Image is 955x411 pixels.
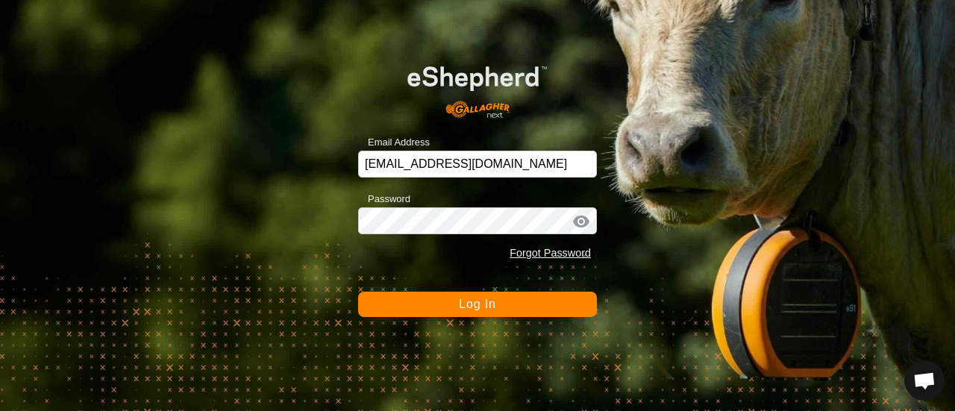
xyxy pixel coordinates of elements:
[358,135,430,150] label: Email Address
[382,46,573,128] img: E-shepherd Logo
[358,151,597,178] input: Email Address
[510,247,591,259] a: Forgot Password
[358,192,410,207] label: Password
[459,298,495,310] span: Log In
[904,360,945,401] div: Open chat
[358,292,597,317] button: Log In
